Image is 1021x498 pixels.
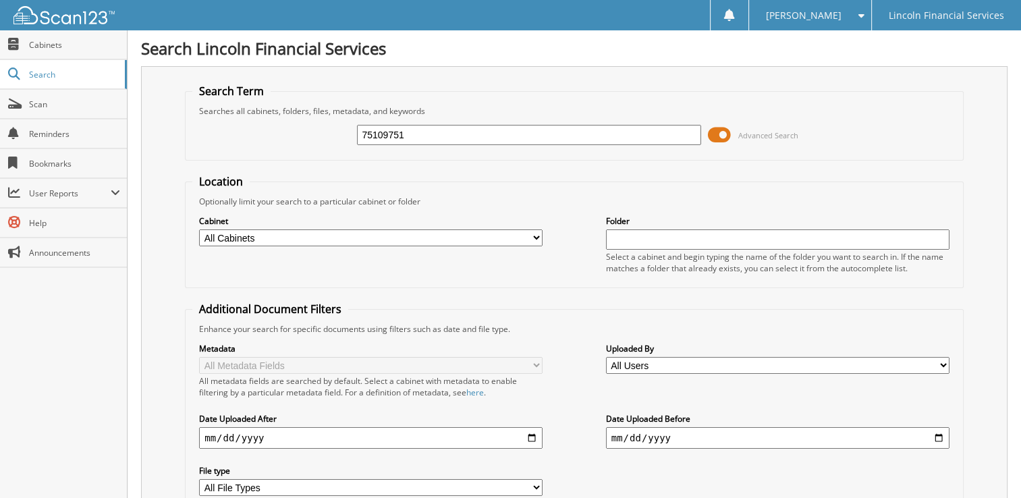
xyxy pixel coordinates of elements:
a: here [466,387,484,398]
span: Reminders [29,128,120,140]
span: Announcements [29,247,120,258]
input: start [199,427,543,449]
span: Help [29,217,120,229]
label: File type [199,465,543,476]
img: scan123-logo-white.svg [13,6,115,24]
span: Cabinets [29,39,120,51]
span: Lincoln Financial Services [889,11,1004,20]
span: Bookmarks [29,158,120,169]
h1: Search Lincoln Financial Services [141,37,1008,59]
span: User Reports [29,188,111,199]
span: Scan [29,99,120,110]
div: Optionally limit your search to a particular cabinet or folder [192,196,956,207]
label: Folder [606,215,949,227]
label: Uploaded By [606,343,949,354]
label: Date Uploaded Before [606,413,949,424]
legend: Search Term [192,84,271,99]
span: [PERSON_NAME] [766,11,841,20]
div: Searches all cabinets, folders, files, metadata, and keywords [192,105,956,117]
label: Date Uploaded After [199,413,543,424]
label: Cabinet [199,215,543,227]
div: Enhance your search for specific documents using filters such as date and file type. [192,323,956,335]
span: Search [29,69,118,80]
div: Select a cabinet and begin typing the name of the folder you want to search in. If the name match... [606,251,949,274]
input: end [606,427,949,449]
div: All metadata fields are searched by default. Select a cabinet with metadata to enable filtering b... [199,375,543,398]
iframe: Chat Widget [954,433,1021,498]
label: Metadata [199,343,543,354]
span: Advanced Search [738,130,798,140]
legend: Location [192,174,250,189]
legend: Additional Document Filters [192,302,348,316]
